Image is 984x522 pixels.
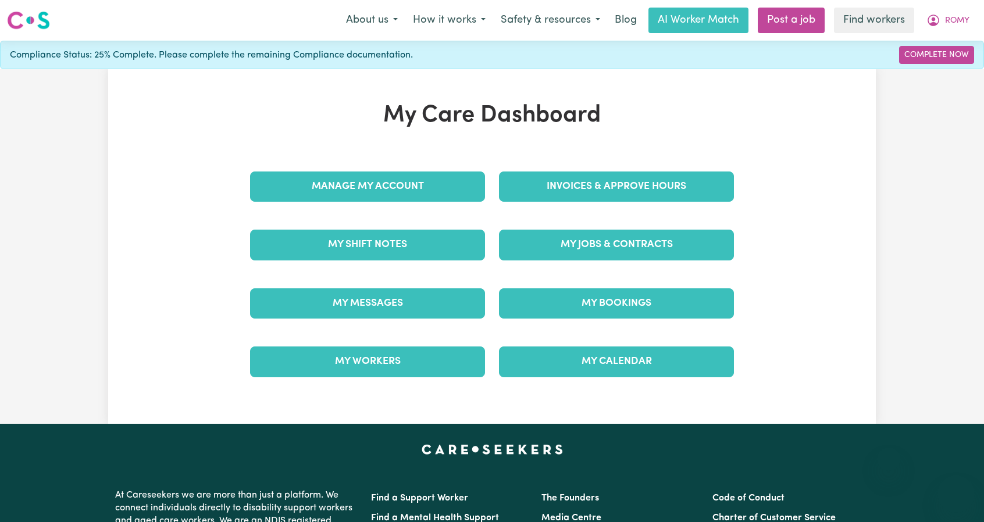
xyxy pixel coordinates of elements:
[7,7,50,34] a: Careseekers logo
[541,494,599,503] a: The Founders
[834,8,914,33] a: Find workers
[499,346,734,377] a: My Calendar
[945,15,969,27] span: ROMY
[250,230,485,260] a: My Shift Notes
[608,8,644,33] a: Blog
[250,171,485,202] a: Manage My Account
[250,288,485,319] a: My Messages
[758,8,825,33] a: Post a job
[493,8,608,33] button: Safety & resources
[243,102,741,130] h1: My Care Dashboard
[499,230,734,260] a: My Jobs & Contracts
[899,46,974,64] a: Complete Now
[422,445,563,454] a: Careseekers home page
[499,171,734,202] a: Invoices & Approve Hours
[937,475,975,513] iframe: Button to launch messaging window
[712,494,785,503] a: Code of Conduct
[919,8,977,33] button: My Account
[371,494,468,503] a: Find a Support Worker
[250,346,485,377] a: My Workers
[877,448,900,471] iframe: Close message
[10,48,413,62] span: Compliance Status: 25% Complete. Please complete the remaining Compliance documentation.
[405,8,493,33] button: How it works
[648,8,748,33] a: AI Worker Match
[338,8,405,33] button: About us
[7,10,50,31] img: Careseekers logo
[499,288,734,319] a: My Bookings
